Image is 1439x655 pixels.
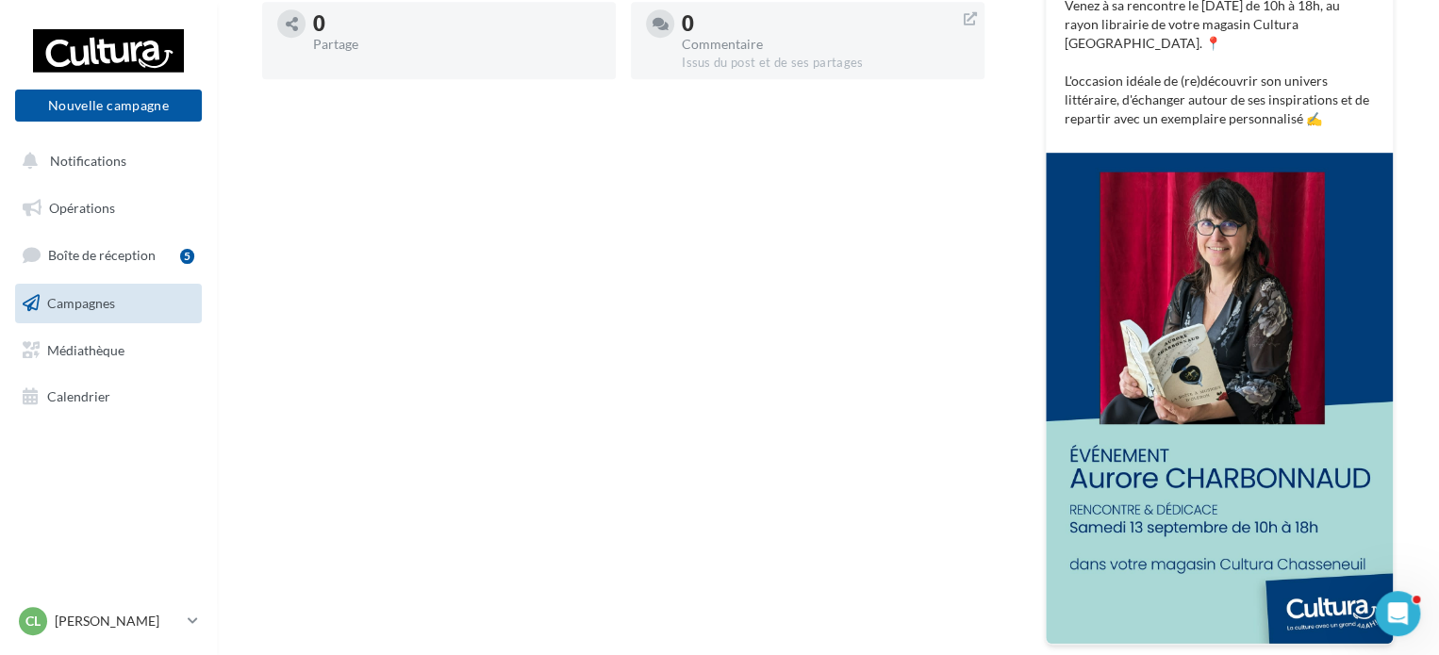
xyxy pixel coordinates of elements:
span: Calendrier [47,388,110,404]
span: Médiathèque [47,341,124,357]
div: 0 [313,13,601,34]
button: Notifications [11,141,198,181]
span: Cl [25,612,41,630]
a: Cl [PERSON_NAME] [15,603,202,639]
a: Boîte de réception5 [11,235,206,275]
a: Calendrier [11,377,206,417]
button: Nouvelle campagne [15,90,202,122]
span: Opérations [49,200,115,216]
div: Partage [313,38,601,51]
a: Opérations [11,188,206,228]
span: Boîte de réception [48,247,156,263]
div: Commentaire [682,38,969,51]
span: Campagnes [47,295,115,311]
iframe: Intercom live chat [1375,591,1420,636]
div: Issus du post et de ses partages [682,55,969,72]
p: [PERSON_NAME] [55,612,180,630]
div: 0 [682,13,969,34]
div: 5 [180,249,194,264]
a: Médiathèque [11,331,206,370]
span: Notifications [50,153,126,169]
a: Campagnes [11,284,206,323]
